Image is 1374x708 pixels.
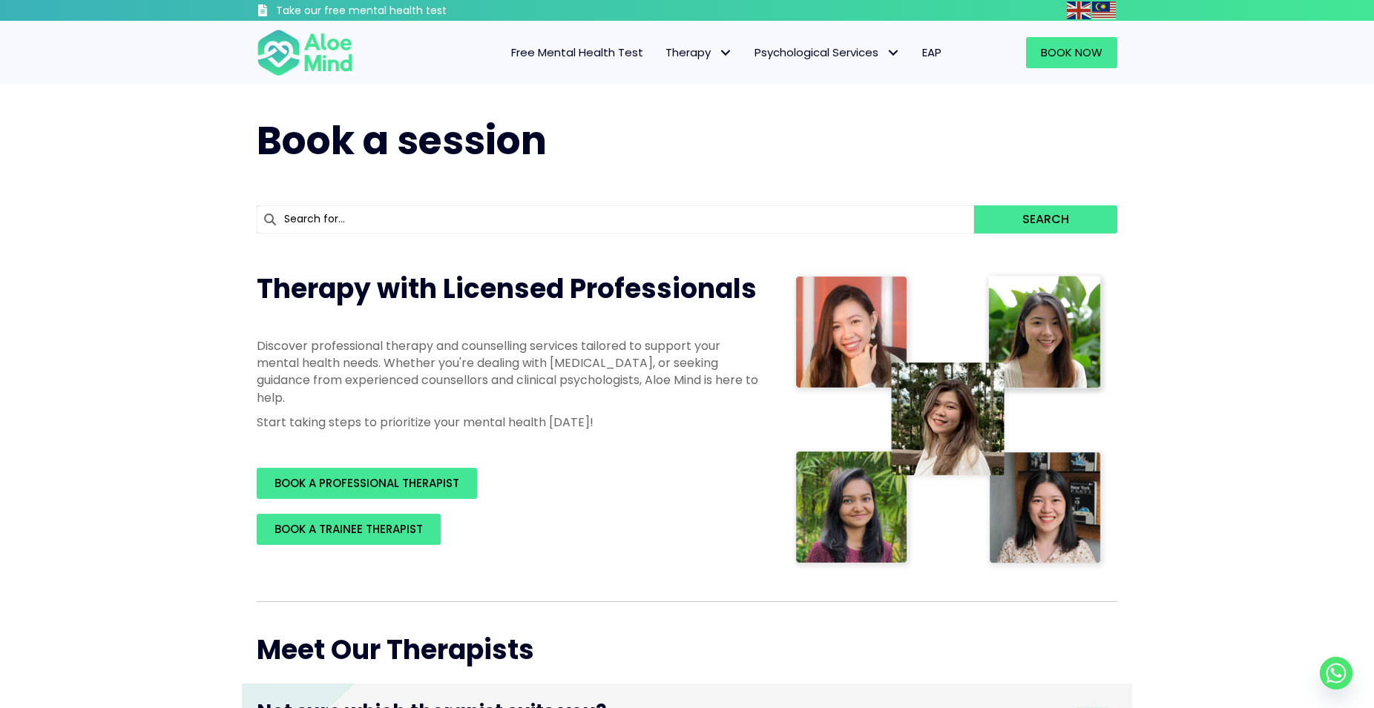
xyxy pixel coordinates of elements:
[714,42,736,64] span: Therapy: submenu
[911,37,953,68] a: EAP
[257,4,526,21] a: Take our free mental health test
[755,44,900,60] span: Psychological Services
[257,205,974,234] input: Search for...
[257,514,441,545] a: BOOK A TRAINEE THERAPIST
[257,28,353,77] img: Aloe mind Logo
[276,4,526,19] h3: Take our free mental health test
[1041,44,1102,60] span: Book Now
[1320,657,1352,689] a: Whatsapp
[1026,37,1117,68] a: Book Now
[257,414,761,431] p: Start taking steps to prioritize your mental health [DATE]!
[257,337,761,406] p: Discover professional therapy and counselling services tailored to support your mental health nee...
[1067,1,1091,19] img: en
[882,42,904,64] span: Psychological Services: submenu
[922,44,941,60] span: EAP
[791,271,1108,572] img: Therapist collage
[500,37,654,68] a: Free Mental Health Test
[1092,1,1117,19] a: Malay
[257,468,477,499] a: BOOK A PROFESSIONAL THERAPIST
[372,37,953,68] nav: Menu
[1067,1,1092,19] a: English
[275,521,423,537] span: BOOK A TRAINEE THERAPIST
[257,113,547,168] span: Book a session
[743,37,911,68] a: Psychological ServicesPsychological Services: submenu
[511,44,643,60] span: Free Mental Health Test
[257,270,757,308] span: Therapy with Licensed Professionals
[654,37,743,68] a: TherapyTherapy: submenu
[974,205,1117,234] button: Search
[257,631,534,669] span: Meet Our Therapists
[665,44,732,60] span: Therapy
[275,475,459,491] span: BOOK A PROFESSIONAL THERAPIST
[1092,1,1116,19] img: ms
